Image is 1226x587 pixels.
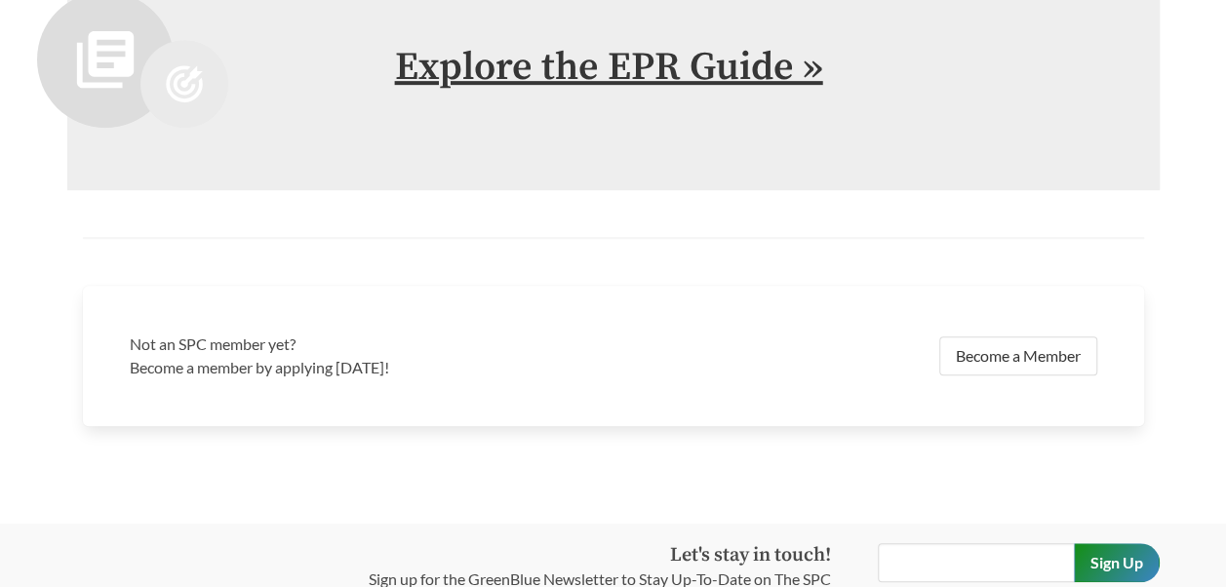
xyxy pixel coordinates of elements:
input: Sign Up [1074,543,1160,582]
a: Become a Member [939,336,1097,375]
h3: Not an SPC member yet? [130,333,602,356]
a: Explore the EPR Guide » [395,43,823,92]
p: Become a member by applying [DATE]! [130,356,602,379]
strong: Let's stay in touch! [670,543,831,567]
